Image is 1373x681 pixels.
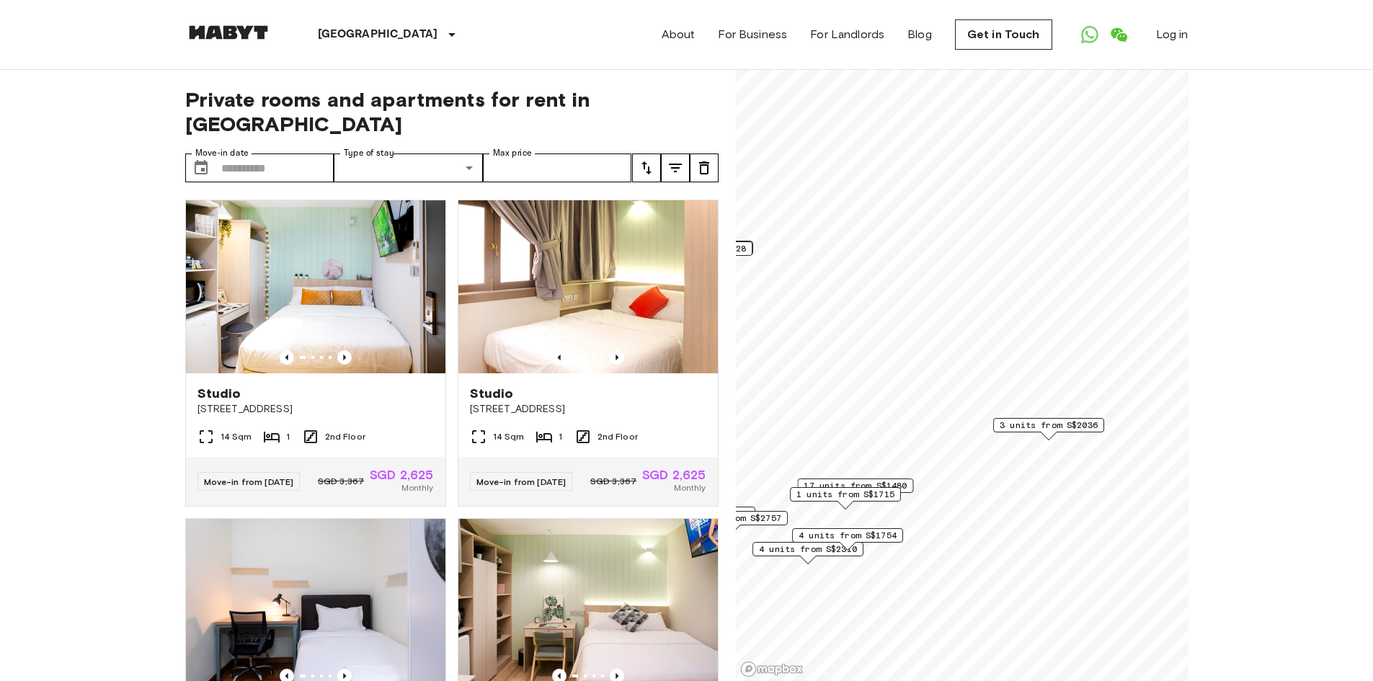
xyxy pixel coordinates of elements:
div: Map marker [752,542,863,564]
span: SGD 3,367 [318,475,364,488]
a: Open WhatsApp [1075,20,1104,49]
a: Get in Touch [955,19,1052,50]
span: 2nd Floor [597,430,638,443]
label: Move-in date [195,147,249,159]
span: 2 units from S$2757 [683,512,781,525]
span: 17 units from S$1480 [804,479,907,492]
button: Previous image [552,350,566,365]
span: 14 Sqm [493,430,525,443]
button: Previous image [337,350,352,365]
span: Monthly [674,481,706,494]
a: Marketing picture of unit SG-01-111-006-001Previous imagePrevious imageStudio[STREET_ADDRESS]14 S... [458,200,719,507]
button: Choose date [187,153,215,182]
span: 4 units from S$2310 [759,543,857,556]
img: Marketing picture of unit SG-01-111-006-001 [458,200,718,373]
div: Map marker [993,418,1104,440]
button: tune [690,153,719,182]
div: Map marker [644,507,755,529]
span: 4 units from S$1754 [799,529,897,542]
span: [STREET_ADDRESS] [470,402,706,417]
span: 3 units from S$2625 [651,507,749,520]
span: Studio [197,385,241,402]
span: SGD 2,625 [370,468,433,481]
div: Map marker [797,479,913,501]
span: Private rooms and apartments for rent in [GEOGRAPHIC_DATA] [185,87,719,136]
span: 14 Sqm [221,430,252,443]
button: tune [632,153,661,182]
span: 3 units from S$2036 [1000,419,1098,432]
a: Marketing picture of unit SG-01-111-002-001Previous imagePrevious imageStudio[STREET_ADDRESS]14 S... [185,200,446,507]
span: SGD 2,625 [642,468,706,481]
div: Map marker [792,528,903,551]
label: Max price [493,147,532,159]
a: For Business [718,26,787,43]
span: Move-in from [DATE] [476,476,566,487]
div: Map marker [642,241,753,263]
div: Map marker [677,511,788,533]
p: [GEOGRAPHIC_DATA] [318,26,438,43]
span: Studio [470,385,514,402]
a: Open WeChat [1104,20,1133,49]
span: 1 units from S$1715 [796,488,894,501]
span: 1 units from S$1928 [648,242,746,255]
button: tune [661,153,690,182]
label: Type of stay [344,147,394,159]
span: 1 [559,430,562,443]
a: For Landlords [810,26,884,43]
span: SGD 3,367 [590,475,636,488]
div: Map marker [790,487,901,509]
span: Move-in from [DATE] [204,476,294,487]
a: Mapbox logo [740,661,804,677]
span: 2nd Floor [325,430,365,443]
a: About [662,26,696,43]
div: Map marker [641,241,752,264]
a: Log in [1156,26,1188,43]
button: Previous image [280,350,294,365]
span: Monthly [401,481,433,494]
img: Habyt [185,25,272,40]
button: Previous image [610,350,624,365]
img: Marketing picture of unit SG-01-111-002-001 [186,200,445,373]
span: [STREET_ADDRESS] [197,402,434,417]
span: 1 [286,430,290,443]
a: Blog [907,26,932,43]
